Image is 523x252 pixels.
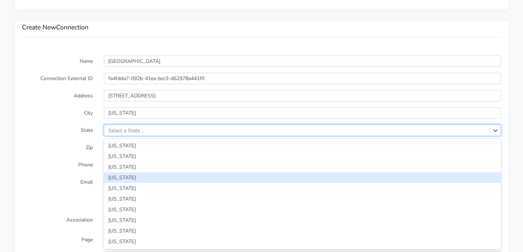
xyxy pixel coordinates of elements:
div: [US_STATE] [104,204,501,215]
label: Association [17,214,98,228]
label: Name [17,55,98,67]
label: Connection External ID [17,73,98,84]
label: Address [17,90,98,101]
div: Select a State .. [108,126,144,134]
div: [US_STATE] [104,215,501,226]
input: Enter Name ... [104,55,501,67]
input: Enter the City .. [104,107,501,119]
div: [US_STATE] [104,194,501,204]
label: Phone [17,159,98,170]
div: [US_STATE] [104,172,501,183]
div: [US_STATE] [104,140,501,151]
label: City [17,107,98,119]
h3: Create New Connection [22,24,501,31]
input: Enter the external ID .. [104,73,501,84]
div: [US_STATE] [104,226,501,236]
label: Email [17,176,98,188]
div: [US_STATE] [104,151,501,162]
h5: Facebook [29,198,494,205]
input: Enter Address .. [104,90,501,101]
label: Zip [17,142,98,153]
div: [US_STATE] [104,162,501,172]
div: [US_STATE] [104,236,501,247]
label: State [17,125,98,136]
label: Page [17,234,98,245]
div: [US_STATE] [104,183,501,194]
